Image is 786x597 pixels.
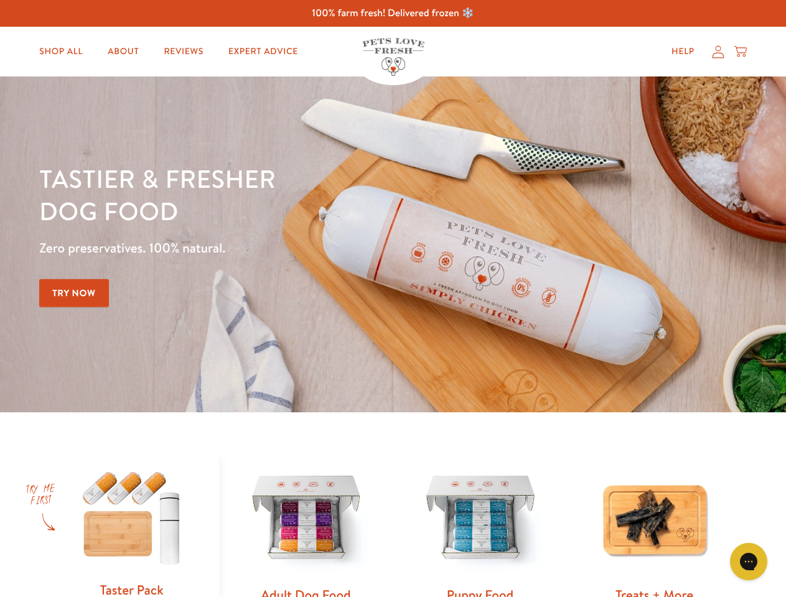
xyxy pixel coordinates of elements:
[218,39,308,64] a: Expert Advice
[39,162,511,227] h1: Tastier & fresher dog food
[29,39,93,64] a: Shop All
[362,38,424,76] img: Pets Love Fresh
[662,39,704,64] a: Help
[98,39,149,64] a: About
[154,39,213,64] a: Reviews
[39,279,109,307] a: Try Now
[724,539,774,585] iframe: Gorgias live chat messenger
[39,237,511,259] p: Zero preservatives. 100% natural.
